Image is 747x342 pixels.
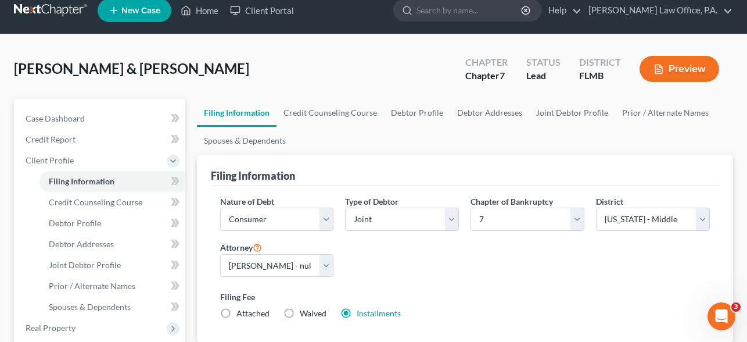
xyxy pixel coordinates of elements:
span: Client Profile [26,155,74,165]
div: Chapter [465,56,508,69]
div: Filing Information [211,169,295,183]
label: Nature of Debt [220,195,274,208]
a: Debtor Addresses [450,99,529,127]
a: Prior / Alternate Names [615,99,716,127]
span: Credit Counseling Course [49,197,142,207]
label: District [596,195,623,208]
span: Debtor Profile [49,218,101,228]
span: New Case [121,6,160,15]
a: Debtor Addresses [39,234,185,255]
span: 3 [731,302,741,312]
a: Spouses & Dependents [39,297,185,318]
div: FLMB [579,69,621,83]
a: Credit Counseling Course [276,99,384,127]
span: 7 [500,70,505,81]
div: Lead [526,69,561,83]
a: Filing Information [197,99,276,127]
span: Case Dashboard [26,113,85,123]
label: Attorney [220,240,262,254]
a: Joint Debtor Profile [39,255,185,276]
span: Prior / Alternate Names [49,281,135,291]
span: Spouses & Dependents [49,302,131,312]
a: Prior / Alternate Names [39,276,185,297]
label: Type of Debtor [345,195,398,208]
span: Attached [236,308,270,318]
a: Credit Report [16,129,185,150]
a: Filing Information [39,171,185,192]
a: Debtor Profile [39,213,185,234]
span: Waived [300,308,326,318]
label: Chapter of Bankruptcy [471,195,553,208]
span: Debtor Addresses [49,239,114,249]
div: Chapter [465,69,508,83]
span: Joint Debtor Profile [49,260,121,270]
a: Spouses & Dependents [197,127,293,155]
a: Debtor Profile [384,99,450,127]
a: Case Dashboard [16,108,185,129]
div: District [579,56,621,69]
a: Credit Counseling Course [39,192,185,213]
button: Preview [640,56,719,82]
a: Joint Debtor Profile [529,99,615,127]
span: Real Property [26,323,76,333]
iframe: Intercom live chat [708,302,735,330]
div: Status [526,56,561,69]
span: Credit Report [26,134,76,144]
span: [PERSON_NAME] & [PERSON_NAME] [14,60,249,77]
label: Filing Fee [220,291,710,303]
a: Installments [357,308,401,318]
span: Filing Information [49,176,114,186]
